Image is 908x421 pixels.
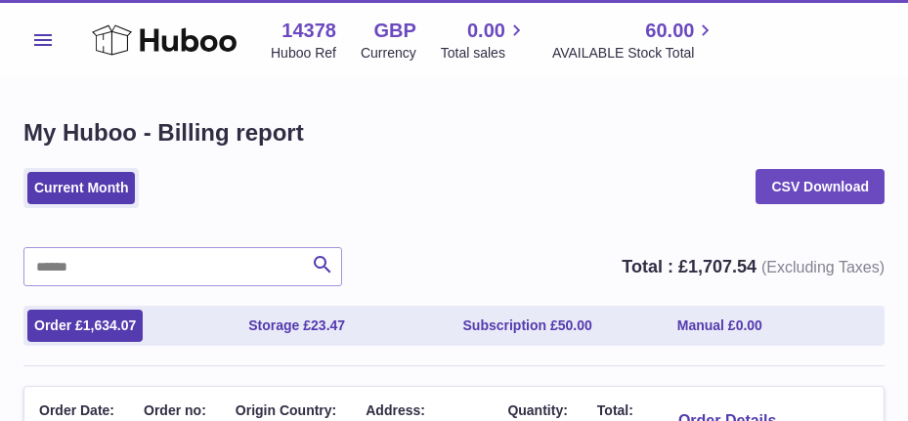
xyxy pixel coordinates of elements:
[281,18,336,44] strong: 14378
[441,44,528,63] span: Total sales
[558,317,592,333] span: 50.00
[552,44,717,63] span: AVAILABLE Stock Total
[311,317,345,333] span: 23.47
[552,18,717,63] a: 60.00 AVAILABLE Stock Total
[441,18,528,63] a: 0.00 Total sales
[83,317,137,333] span: 1,634.07
[761,259,885,275] span: (Excluding Taxes)
[688,257,757,276] span: 1,707.54
[27,310,143,342] a: Order £1,634.07
[736,317,762,333] span: 0.00
[39,402,114,418] span: Order Date:
[670,310,769,342] a: Manual £0.00
[23,117,885,148] h1: My Huboo - Billing report
[756,169,885,204] a: CSV Download
[467,18,505,44] span: 0.00
[645,18,694,44] span: 60.00
[597,402,633,418] span: Total:
[507,402,567,418] span: Quantity:
[271,44,336,63] div: Huboo Ref
[144,402,206,418] span: Order no:
[622,257,885,276] strong: Total : £
[373,18,415,44] strong: GBP
[236,402,336,418] span: Origin Country:
[361,44,416,63] div: Currency
[456,310,599,342] a: Subscription £50.00
[241,310,352,342] a: Storage £23.47
[27,172,135,204] a: Current Month
[366,402,425,418] span: Address:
